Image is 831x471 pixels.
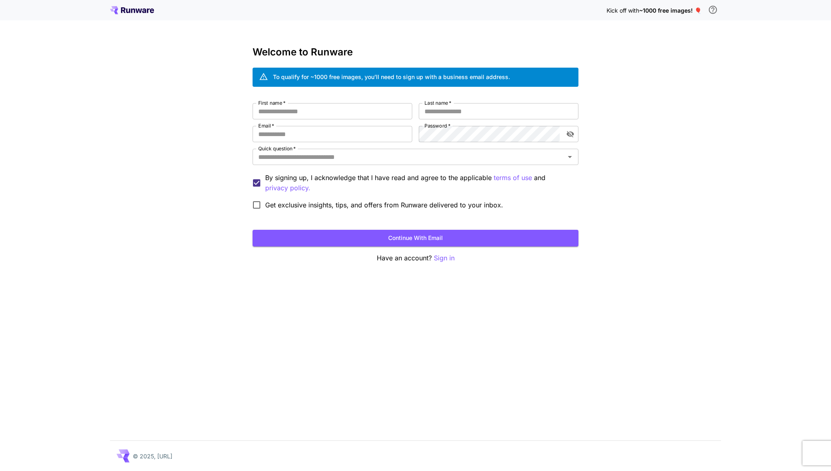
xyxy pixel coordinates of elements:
[258,122,274,129] label: Email
[253,230,578,247] button: Continue with email
[133,452,172,460] p: © 2025, [URL]
[424,99,451,106] label: Last name
[607,7,639,14] span: Kick off with
[265,200,503,210] span: Get exclusive insights, tips, and offers from Runware delivered to your inbox.
[639,7,701,14] span: ~1000 free images! 🎈
[253,253,578,263] p: Have an account?
[265,183,310,193] button: By signing up, I acknowledge that I have read and agree to the applicable terms of use and
[705,2,721,18] button: In order to qualify for free credit, you need to sign up with a business email address and click ...
[424,122,451,129] label: Password
[265,183,310,193] p: privacy policy.
[258,145,296,152] label: Quick question
[253,46,578,58] h3: Welcome to Runware
[434,253,455,263] button: Sign in
[273,73,510,81] div: To qualify for ~1000 free images, you’ll need to sign up with a business email address.
[564,151,576,163] button: Open
[494,173,532,183] p: terms of use
[494,173,532,183] button: By signing up, I acknowledge that I have read and agree to the applicable and privacy policy.
[563,127,578,141] button: toggle password visibility
[258,99,286,106] label: First name
[265,173,572,193] p: By signing up, I acknowledge that I have read and agree to the applicable and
